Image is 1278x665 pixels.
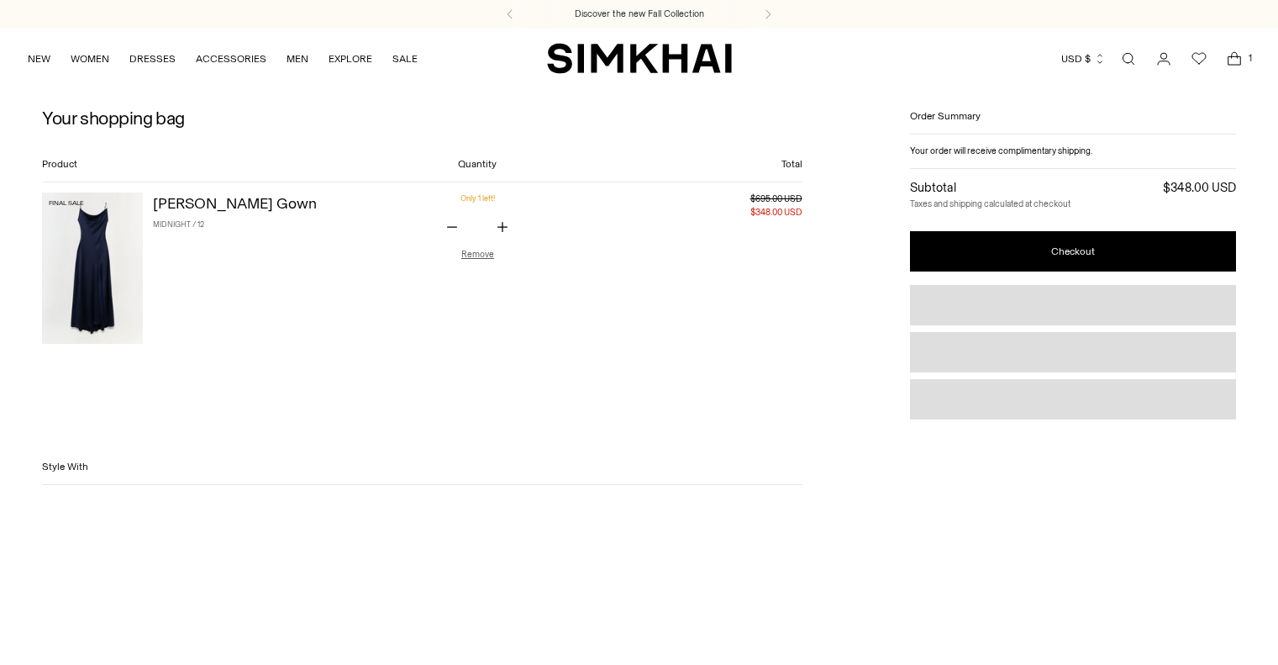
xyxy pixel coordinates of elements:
[392,40,418,77] a: SALE
[153,219,317,230] p: MIDNIGHT / 12
[287,40,308,77] a: MEN
[1218,42,1251,76] a: Open cart modal
[1112,42,1145,76] a: Open search modal
[329,40,372,77] a: EXPLORE
[730,193,802,206] s: $695.00 USD
[547,42,732,75] a: SIMKHAI
[129,40,176,77] a: DRESSES
[457,211,497,246] input: Product quantity
[196,40,266,77] a: ACCESSORIES
[369,156,586,172] div: Quantity
[42,156,143,172] div: Product
[376,193,580,204] p: Only 1 left!
[1163,179,1236,198] span: $348.00 USD
[71,40,109,77] a: WOMEN
[586,156,802,172] div: Total
[575,8,704,21] a: Discover the new Fall Collection
[910,198,1236,211] p: Taxes and shipping calculated at checkout
[42,108,185,129] h1: Your shopping bag
[487,211,518,246] button: Add product quantity
[910,145,1092,158] h4: Your order will receive complimentary shipping.
[1147,42,1181,76] a: Go to the account page
[437,211,467,246] button: Subtract product quantity
[461,249,494,260] button: Remove
[730,206,802,219] span: $348.00 USD
[42,449,802,485] h3: Style With
[910,179,956,198] h3: Subtotal
[1061,40,1106,77] button: USD $
[910,108,1236,135] h3: Order Summary
[153,194,317,213] a: [PERSON_NAME] Gown
[1182,42,1216,76] a: Wishlist
[1243,50,1258,66] span: 1
[28,40,50,77] a: NEW
[910,231,1236,272] button: Checkout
